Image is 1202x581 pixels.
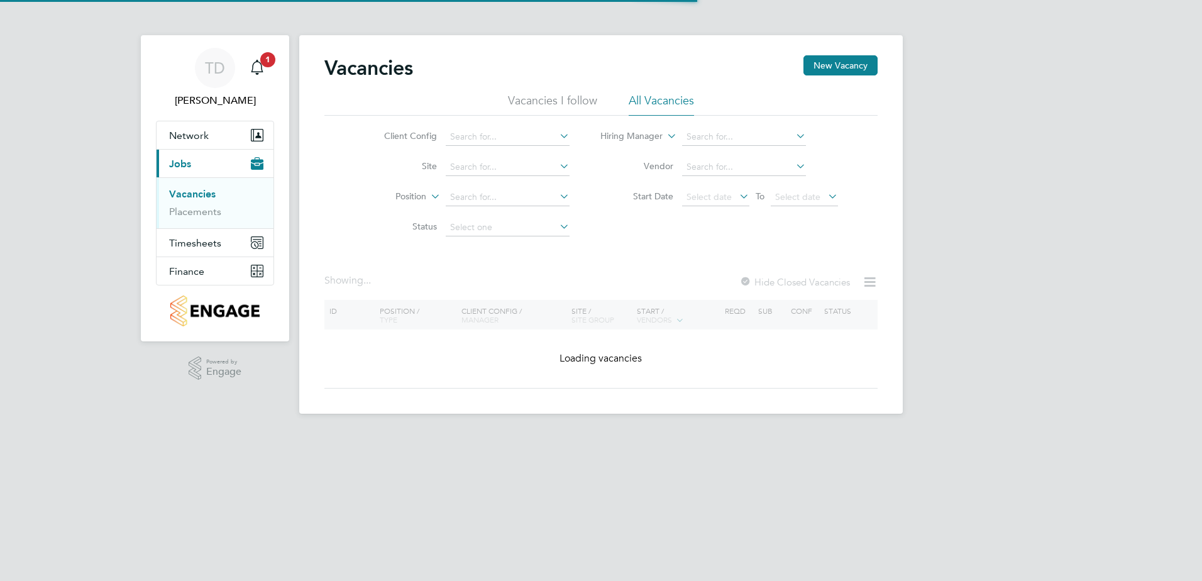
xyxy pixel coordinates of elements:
[354,191,426,203] label: Position
[157,121,273,149] button: Network
[206,357,241,367] span: Powered by
[324,274,373,287] div: Showing
[629,93,694,116] li: All Vacancies
[365,221,437,232] label: Status
[205,60,225,76] span: TD
[156,296,274,326] a: Go to home page
[206,367,241,377] span: Engage
[260,52,275,67] span: 1
[365,130,437,141] label: Client Config
[157,150,273,177] button: Jobs
[739,276,850,288] label: Hide Closed Vacancies
[446,158,570,176] input: Search for...
[156,48,274,108] a: TD[PERSON_NAME]
[169,130,209,141] span: Network
[157,177,273,228] div: Jobs
[169,158,191,170] span: Jobs
[803,55,878,75] button: New Vacancy
[682,128,806,146] input: Search for...
[189,357,242,380] a: Powered byEngage
[508,93,597,116] li: Vacancies I follow
[169,188,216,200] a: Vacancies
[752,188,768,204] span: To
[686,191,732,202] span: Select date
[365,160,437,172] label: Site
[446,128,570,146] input: Search for...
[169,206,221,218] a: Placements
[141,35,289,341] nav: Main navigation
[601,160,673,172] label: Vendor
[245,48,270,88] a: 1
[682,158,806,176] input: Search for...
[601,191,673,202] label: Start Date
[775,191,820,202] span: Select date
[157,257,273,285] button: Finance
[363,274,371,287] span: ...
[324,55,413,80] h2: Vacancies
[169,237,221,249] span: Timesheets
[170,296,259,326] img: countryside-properties-logo-retina.png
[169,265,204,277] span: Finance
[446,219,570,236] input: Select one
[590,130,663,143] label: Hiring Manager
[446,189,570,206] input: Search for...
[156,93,274,108] span: Tomas Dege
[157,229,273,257] button: Timesheets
